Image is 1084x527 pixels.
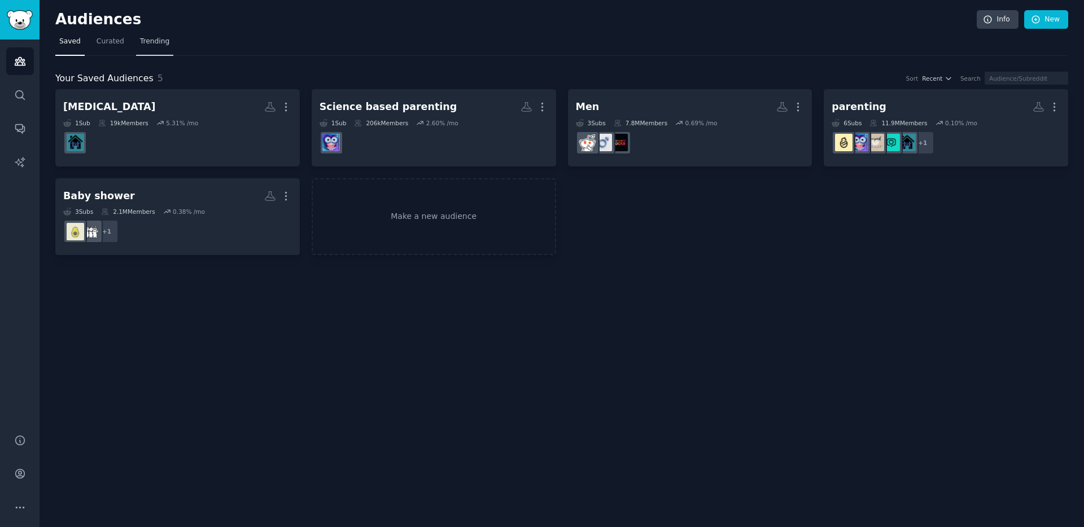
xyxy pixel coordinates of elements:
div: 5.31 % /mo [166,119,198,127]
img: Mommit [882,134,900,151]
div: parenting [832,100,886,114]
div: Science based parenting [320,100,457,114]
a: New [1024,10,1068,29]
a: Men3Subs7.8MMembers0.69% /momasculinity_rocksAskMenAdviceAskMen [568,89,812,166]
div: 2.60 % /mo [426,119,458,127]
a: Baby shower3Subs2.1MMembers0.38% /mo+1BabyBumpspregnant [55,178,300,256]
a: parenting6Subs11.9MMembers0.10% /mo+1ADHDparentingMommitbeyondthebumpScienceBasedParentingParenting [824,89,1068,166]
div: 206k Members [354,119,408,127]
a: Curated [93,33,128,56]
img: pregnant [67,223,84,240]
img: ScienceBasedParenting [851,134,868,151]
div: + 1 [911,131,934,155]
div: 1 Sub [63,119,90,127]
img: ADHDparenting [67,134,84,151]
div: 6 Sub s [832,119,862,127]
div: 0.69 % /mo [685,119,718,127]
div: Sort [906,74,919,82]
input: Audience/Subreddit [985,72,1068,85]
div: 11.9M Members [869,119,927,127]
a: Info [977,10,1019,29]
div: 0.10 % /mo [945,119,977,127]
img: masculinity_rocks [610,134,628,151]
a: Trending [136,33,173,56]
div: [MEDICAL_DATA] [63,100,156,114]
a: Science based parenting1Sub206kMembers2.60% /moScienceBasedParenting [312,89,556,166]
a: Make a new audience [312,178,556,256]
div: 0.38 % /mo [173,208,205,216]
div: 3 Sub s [63,208,93,216]
span: Your Saved Audiences [55,72,154,86]
div: 2.1M Members [101,208,155,216]
img: GummySearch logo [7,10,33,30]
img: beyondthebump [867,134,884,151]
img: Parenting [835,134,853,151]
img: ScienceBasedParenting [322,134,340,151]
span: 5 [158,73,163,84]
div: 3 Sub s [576,119,606,127]
div: 19k Members [98,119,148,127]
button: Recent [922,74,952,82]
img: AskMen [579,134,596,151]
img: AskMenAdvice [595,134,612,151]
span: Saved [59,37,81,47]
div: Men [576,100,600,114]
div: 1 Sub [320,119,347,127]
span: Curated [97,37,124,47]
img: ADHDparenting [898,134,916,151]
a: [MEDICAL_DATA]1Sub19kMembers5.31% /moADHDparenting [55,89,300,166]
div: + 1 [95,219,119,243]
a: Saved [55,33,85,56]
div: Baby shower [63,189,135,203]
div: Search [960,74,981,82]
img: BabyBumps [82,223,100,240]
h2: Audiences [55,11,977,29]
span: Recent [922,74,942,82]
div: 7.8M Members [614,119,667,127]
span: Trending [140,37,169,47]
